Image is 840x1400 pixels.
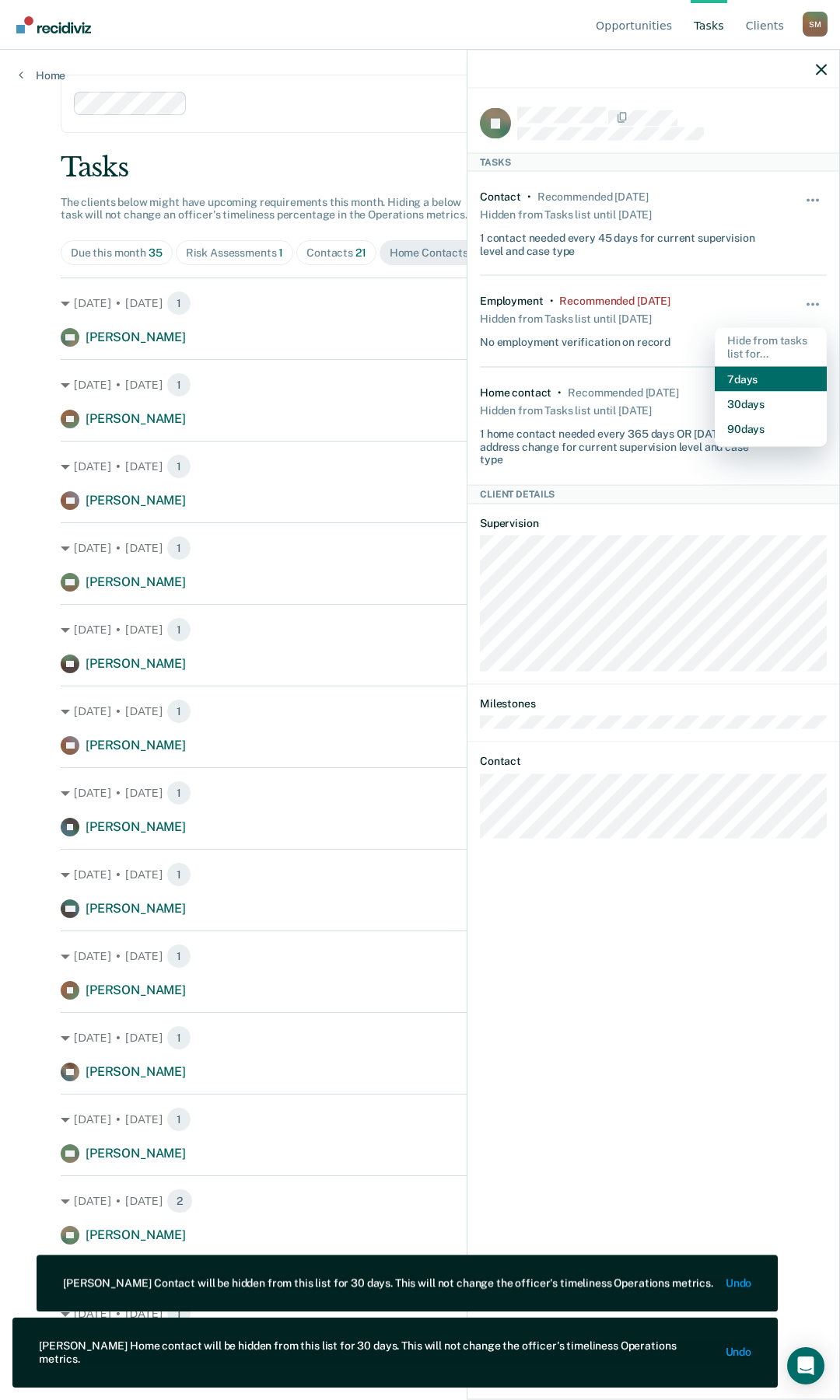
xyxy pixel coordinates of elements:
[166,454,191,479] span: 1
[86,901,186,916] span: [PERSON_NAME]
[480,755,827,768] dt: Contact
[61,1189,779,1213] div: [DATE] • [DATE]
[480,330,670,349] div: No employment verification on record
[61,862,779,887] div: [DATE] • [DATE]
[86,330,186,344] span: [PERSON_NAME]
[715,328,827,367] div: Hide from tasks list for...
[86,493,186,508] span: [PERSON_NAME]
[86,1064,186,1079] span: [PERSON_NAME]
[480,386,551,399] div: Home contact
[527,190,531,203] div: •
[480,190,521,203] div: Contact
[480,225,769,257] div: 1 contact needed every 45 days for current supervision level and case type
[480,308,652,330] div: Hidden from Tasks list until [DATE]
[537,190,648,203] div: Recommended 2 months ago
[550,295,554,308] div: •
[390,246,482,260] div: Home Contacts
[480,295,544,308] div: Employment
[803,12,828,37] button: Profile dropdown button
[726,1277,751,1290] button: Undo
[715,416,827,441] button: 90 days
[306,246,366,260] div: Contacts
[480,697,827,710] dt: Milestones
[166,536,191,560] span: 1
[568,386,678,399] div: Recommended 2 months ago
[61,617,779,642] div: [DATE] • [DATE]
[86,656,186,671] span: [PERSON_NAME]
[149,246,163,259] span: 35
[86,1146,186,1161] span: [PERSON_NAME]
[61,454,779,479] div: [DATE] • [DATE]
[480,203,652,225] div: Hidden from Tasks list until [DATE]
[559,295,670,308] div: Recommended 2 months ago
[715,328,827,448] div: Dropdown Menu
[166,372,191,397] span: 1
[278,246,283,259] span: 1
[86,574,186,589] span: [PERSON_NAME]
[166,291,191,316] span: 1
[558,386,562,399] div: •
[61,1025,779,1050] div: [DATE] • [DATE]
[61,372,779,397] div: [DATE] • [DATE]
[166,1301,191,1326] span: 1
[16,16,91,33] img: Recidiviz
[61,699,779,724] div: [DATE] • [DATE]
[186,246,284,260] div: Risk Assessments
[19,68,65,82] a: Home
[715,366,827,391] button: 7 days
[61,196,467,222] span: The clients below might have upcoming requirements this month. Hiding a below task will not chang...
[86,1227,186,1242] span: [PERSON_NAME]
[166,944,191,969] span: 1
[71,246,163,260] div: Due this month
[86,983,186,997] span: [PERSON_NAME]
[61,1301,779,1326] div: [DATE] • [DATE]
[61,152,779,183] div: Tasks
[355,246,366,259] span: 21
[61,780,779,805] div: [DATE] • [DATE]
[86,819,186,834] span: [PERSON_NAME]
[39,1339,713,1366] div: [PERSON_NAME] Home contact will be hidden from this list for 30 days. This will not change the of...
[715,391,827,416] button: 30 days
[480,421,769,466] div: 1 home contact needed every 365 days OR [DATE] of an address change for current supervision level...
[787,1347,824,1384] div: Open Intercom Messenger
[61,291,779,316] div: [DATE] • [DATE]
[803,12,828,37] div: S M
[166,862,191,887] span: 1
[61,944,779,969] div: [DATE] • [DATE]
[480,399,652,421] div: Hidden from Tasks list until [DATE]
[726,1346,751,1360] button: Undo
[166,780,191,805] span: 1
[86,738,186,752] span: [PERSON_NAME]
[61,1107,779,1132] div: [DATE] • [DATE]
[467,152,839,171] div: Tasks
[467,485,839,504] div: Client Details
[480,516,827,529] dt: Supervision
[166,1107,191,1132] span: 1
[166,699,191,724] span: 1
[61,536,779,560] div: [DATE] • [DATE]
[166,617,191,642] span: 1
[166,1189,193,1213] span: 2
[86,411,186,426] span: [PERSON_NAME]
[63,1277,713,1290] div: [PERSON_NAME] Contact will be hidden from this list for 30 days. This will not change the officer...
[166,1025,191,1050] span: 1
